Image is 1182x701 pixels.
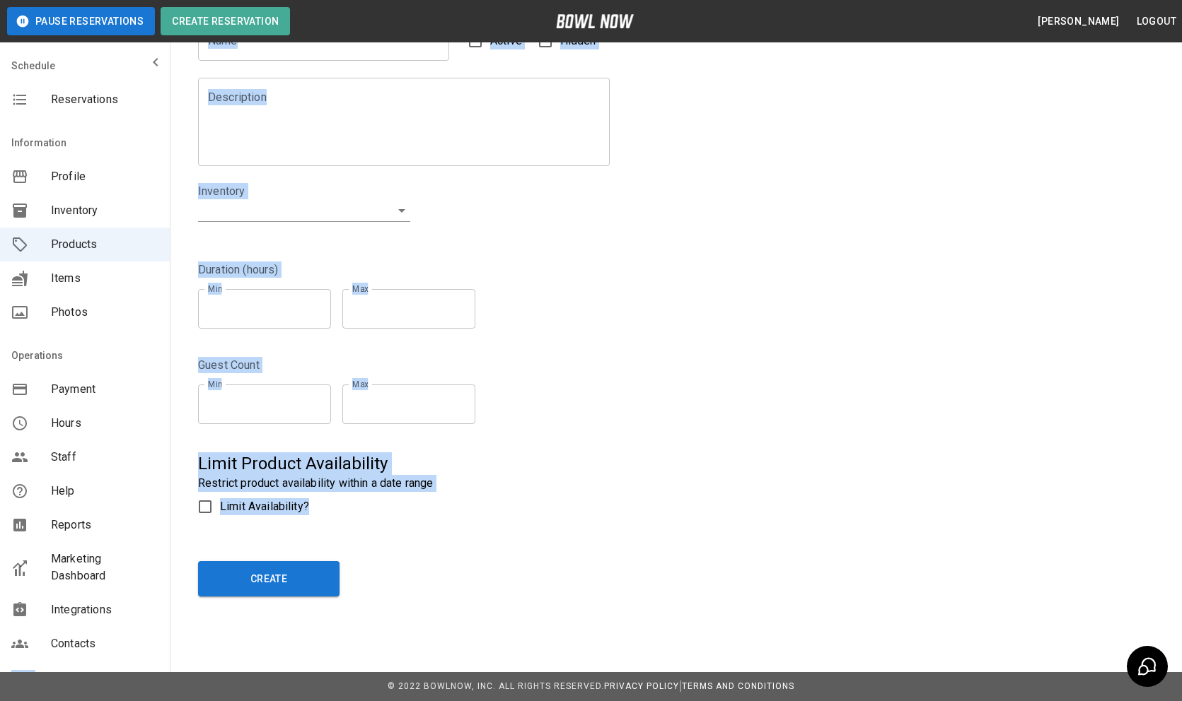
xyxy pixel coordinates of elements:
span: Help [51,483,158,500]
button: Logout [1131,8,1182,35]
span: Items [51,270,158,287]
span: Reservations [51,91,158,108]
button: Create Reservation [161,7,290,35]
button: Create [198,561,340,596]
span: © 2022 BowlNow, Inc. All Rights Reserved. [388,681,604,691]
img: logo [556,14,634,28]
span: Profile [51,168,158,185]
span: Reports [51,517,158,534]
p: Restrict product availability within a date range [198,475,824,492]
a: Privacy Policy [604,681,679,691]
span: Inventory [51,202,158,219]
span: Staff [51,449,158,466]
h5: Limit Product Availability [198,452,824,475]
span: Payment [51,381,158,398]
legend: Duration (hours) [198,261,278,278]
button: Pause Reservations [7,7,155,35]
span: Integrations [51,601,158,618]
legend: Guest Count [198,357,260,373]
span: Contacts [51,635,158,652]
span: Products [51,236,158,253]
button: [PERSON_NAME] [1032,8,1125,35]
span: Photos [51,304,158,321]
span: Marketing Dashboard [51,550,158,584]
a: Terms and Conditions [682,681,794,691]
legend: Inventory [198,183,245,199]
span: Hours [51,415,158,432]
span: Limit Availability? [220,498,309,515]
